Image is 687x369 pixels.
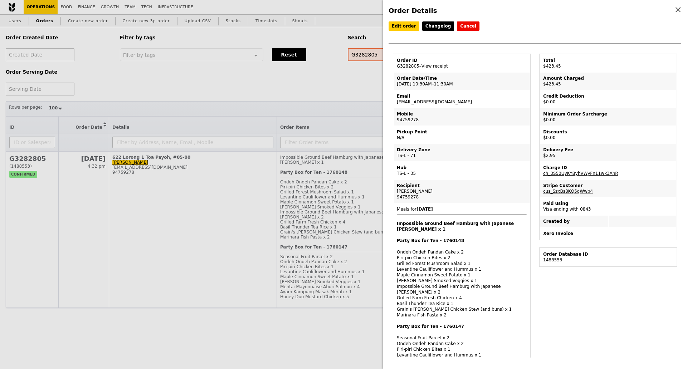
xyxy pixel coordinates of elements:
[397,238,527,318] div: Ondeh Ondeh Pandan Cake x 2 Piri‑piri Chicken Bites x 2 Grilled Forest Mushroom Salad x 1 Levanti...
[543,201,673,206] div: Paid using
[422,21,454,31] a: Changelog
[543,129,673,135] div: Discounts
[389,21,419,31] a: Edit order
[394,108,530,126] td: 94759278
[540,126,676,143] td: $0.00
[422,64,448,69] a: View receipt
[397,188,527,194] div: [PERSON_NAME]
[397,324,527,329] h4: Party Box for Ten - 1760147
[540,144,676,161] td: $2.95
[394,90,530,108] td: [EMAIL_ADDRESS][DOMAIN_NAME]
[394,55,530,72] td: G3282805
[397,238,527,243] h4: Party Box for Ten - 1760148
[394,126,530,143] td: N/A
[394,73,530,90] td: [DATE] 10:30AM–11:30AM
[416,207,433,212] b: [DATE]
[540,198,676,215] td: Visa ending with 0843
[397,221,527,232] h4: Impossible Ground Beef Hamburg with Japanese [PERSON_NAME] x 1
[540,108,676,126] td: $0.00
[543,171,618,176] a: ch_3S50UyKYByhVWyFn11wk3AhR
[397,194,527,200] div: 94759278
[394,162,530,179] td: TS-L - 35
[543,75,673,81] div: Amount Charged
[543,231,673,236] div: Xero Invoice
[543,58,673,63] div: Total
[540,73,676,90] td: $423.45
[543,218,605,224] div: Created by
[543,183,673,188] div: Stripe Customer
[540,90,676,108] td: $0.00
[397,147,527,153] div: Delivery Zone
[397,75,527,81] div: Order Date/Time
[457,21,479,31] button: Cancel
[543,111,673,117] div: Minimum Order Surcharge
[397,165,527,171] div: Hub
[394,144,530,161] td: TS-L - 71
[389,7,437,14] span: Order Details
[397,111,527,117] div: Mobile
[543,93,673,99] div: Credit Deduction
[540,249,676,266] td: 1488553
[540,55,676,72] td: $423.45
[397,58,527,63] div: Order ID
[543,189,593,194] a: cus_SzxBs8KQ5qWwb4
[397,183,527,188] div: Recipient
[543,251,673,257] div: Order Database ID
[419,64,422,69] span: –
[543,147,673,153] div: Delivery Fee
[397,129,527,135] div: Pickup Point
[543,165,673,171] div: Charge ID
[397,93,527,99] div: Email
